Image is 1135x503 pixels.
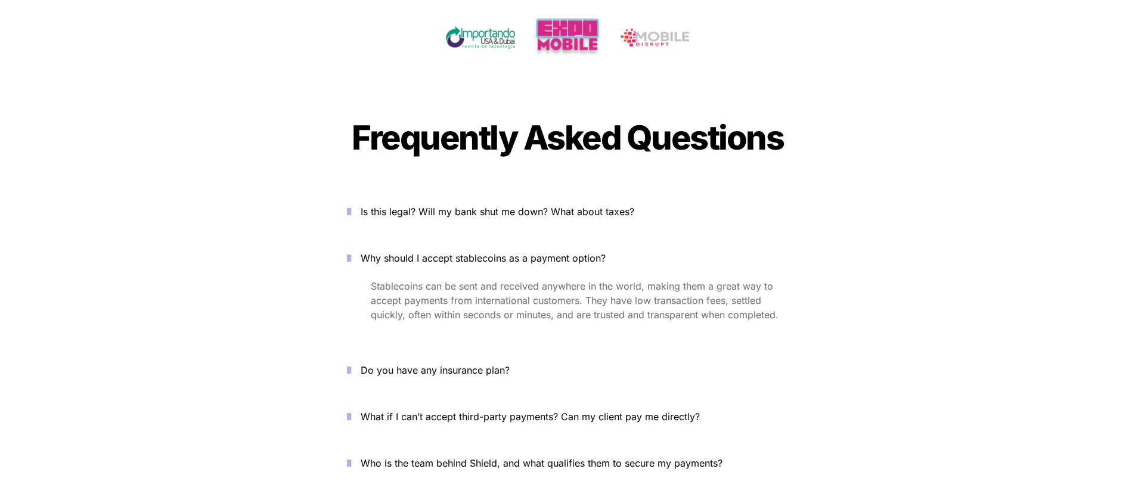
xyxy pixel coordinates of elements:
div: Why should I accept stablecoins as a payment option? [329,277,806,342]
span: Do you have any insurance plan? [361,364,510,376]
button: What if I can’t accept third-party payments? Can my client pay me directly? [329,398,806,435]
button: Why should I accept stablecoins as a payment option? [329,240,806,277]
button: Is this legal? Will my bank shut me down? What about taxes? [329,193,806,230]
span: What if I can’t accept third-party payments? Can my client pay me directly? [361,411,700,423]
span: Is this legal? Will my bank shut me down? What about taxes? [361,206,634,218]
button: Do you have any insurance plan? [329,352,806,389]
span: Who is the team behind Shield, and what qualifies them to secure my payments? [361,457,722,469]
span: Stablecoins can be sent and received anywhere in the world, making them a great way to accept pay... [371,280,779,321]
button: Who is the team behind Shield, and what qualifies them to secure my payments? [329,445,806,482]
span: Why should I accept stablecoins as a payment option? [361,252,606,264]
span: Frequently Asked Questions [352,117,783,158]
